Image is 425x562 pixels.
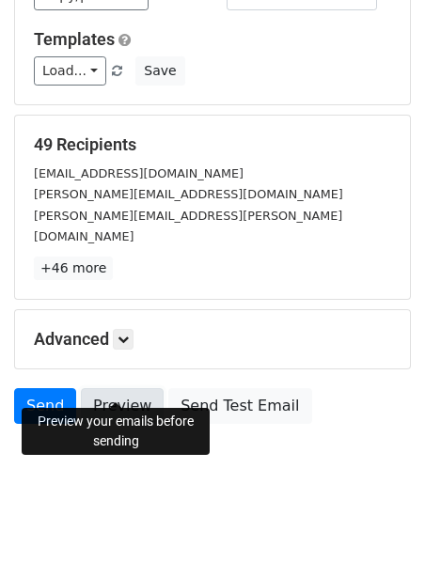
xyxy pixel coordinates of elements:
[34,29,115,49] a: Templates
[14,388,76,424] a: Send
[34,166,244,180] small: [EMAIL_ADDRESS][DOMAIN_NAME]
[34,257,113,280] a: +46 more
[34,56,106,86] a: Load...
[81,388,164,424] a: Preview
[34,187,343,201] small: [PERSON_NAME][EMAIL_ADDRESS][DOMAIN_NAME]
[331,472,425,562] iframe: Chat Widget
[34,134,391,155] h5: 49 Recipients
[34,329,391,350] h5: Advanced
[34,209,342,244] small: [PERSON_NAME][EMAIL_ADDRESS][PERSON_NAME][DOMAIN_NAME]
[135,56,184,86] button: Save
[22,408,210,455] div: Preview your emails before sending
[168,388,311,424] a: Send Test Email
